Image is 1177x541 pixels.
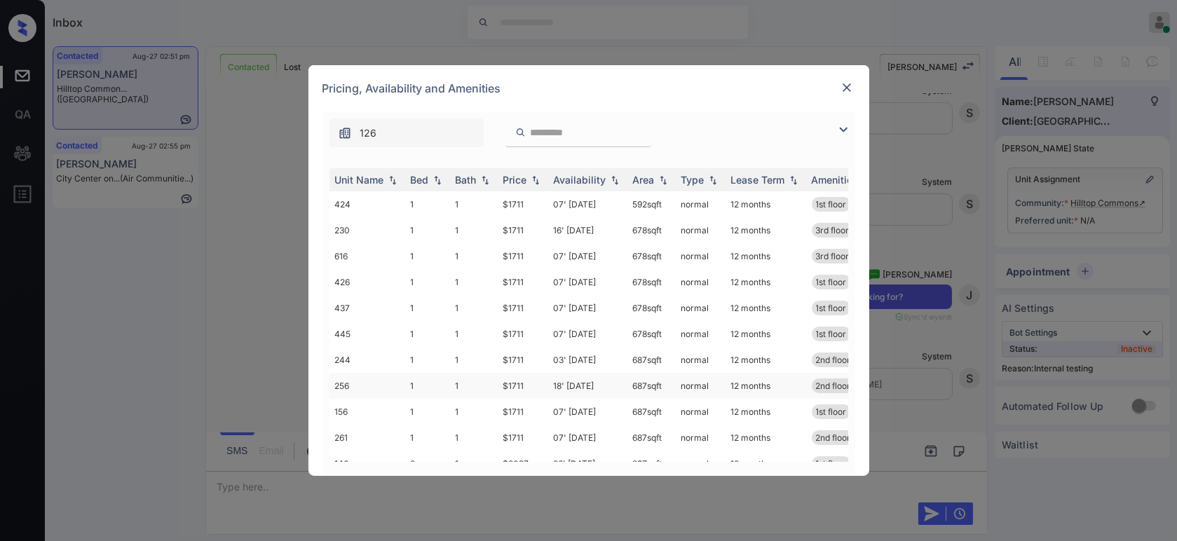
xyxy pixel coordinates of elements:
[503,174,527,186] div: Price
[405,451,450,477] td: 2
[676,373,726,399] td: normal
[450,347,498,373] td: 1
[329,399,405,425] td: 156
[627,321,676,347] td: 678 sqft
[816,251,850,261] span: 3rd floor
[450,425,498,451] td: 1
[787,175,801,185] img: sorting
[676,347,726,373] td: normal
[706,175,720,185] img: sorting
[450,399,498,425] td: 1
[816,458,847,469] span: 1st floor
[548,399,627,425] td: 07' [DATE]
[627,373,676,399] td: 687 sqft
[726,269,806,295] td: 12 months
[627,269,676,295] td: 678 sqft
[627,425,676,451] td: 687 sqft
[816,406,847,417] span: 1st floor
[548,191,627,217] td: 07' [DATE]
[731,174,785,186] div: Lease Term
[450,269,498,295] td: 1
[726,217,806,243] td: 12 months
[816,303,847,313] span: 1st floor
[329,191,405,217] td: 424
[405,217,450,243] td: 1
[329,347,405,373] td: 244
[816,225,850,235] span: 3rd floor
[627,295,676,321] td: 678 sqft
[676,295,726,321] td: normal
[548,373,627,399] td: 18' [DATE]
[681,174,705,186] div: Type
[498,191,548,217] td: $1711
[329,295,405,321] td: 437
[405,243,450,269] td: 1
[676,399,726,425] td: normal
[726,373,806,399] td: 12 months
[498,451,548,477] td: $2037
[726,295,806,321] td: 12 months
[450,373,498,399] td: 1
[548,451,627,477] td: 26' [DATE]
[335,174,384,186] div: Unit Name
[627,451,676,477] td: 897 sqft
[548,321,627,347] td: 07' [DATE]
[529,175,543,185] img: sorting
[627,347,676,373] td: 687 sqft
[450,191,498,217] td: 1
[450,295,498,321] td: 1
[726,243,806,269] td: 12 months
[478,175,492,185] img: sorting
[450,217,498,243] td: 1
[676,321,726,347] td: normal
[405,191,450,217] td: 1
[498,295,548,321] td: $1711
[726,321,806,347] td: 12 months
[627,399,676,425] td: 687 sqft
[329,451,405,477] td: 140
[608,175,622,185] img: sorting
[405,295,450,321] td: 1
[411,174,429,186] div: Bed
[835,121,852,138] img: icon-zuma
[816,381,851,391] span: 2nd floor
[498,399,548,425] td: $1711
[676,425,726,451] td: normal
[405,399,450,425] td: 1
[308,65,869,111] div: Pricing, Availability and Amenities
[633,174,655,186] div: Area
[456,174,477,186] div: Bath
[548,347,627,373] td: 03' [DATE]
[498,243,548,269] td: $1711
[627,243,676,269] td: 678 sqft
[405,347,450,373] td: 1
[627,217,676,243] td: 678 sqft
[726,425,806,451] td: 12 months
[676,451,726,477] td: normal
[676,243,726,269] td: normal
[329,425,405,451] td: 261
[338,126,352,140] img: icon-zuma
[329,243,405,269] td: 616
[498,217,548,243] td: $1711
[548,295,627,321] td: 07' [DATE]
[656,175,670,185] img: sorting
[816,199,847,210] span: 1st floor
[498,373,548,399] td: $1711
[405,321,450,347] td: 1
[816,277,847,287] span: 1st floor
[329,269,405,295] td: 426
[676,217,726,243] td: normal
[816,329,847,339] span: 1st floor
[816,355,851,365] span: 2nd floor
[554,174,606,186] div: Availability
[548,269,627,295] td: 07' [DATE]
[329,373,405,399] td: 256
[627,191,676,217] td: 592 sqft
[405,425,450,451] td: 1
[329,321,405,347] td: 445
[726,451,806,477] td: 12 months
[816,432,851,443] span: 2nd floor
[515,126,526,139] img: icon-zuma
[726,347,806,373] td: 12 months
